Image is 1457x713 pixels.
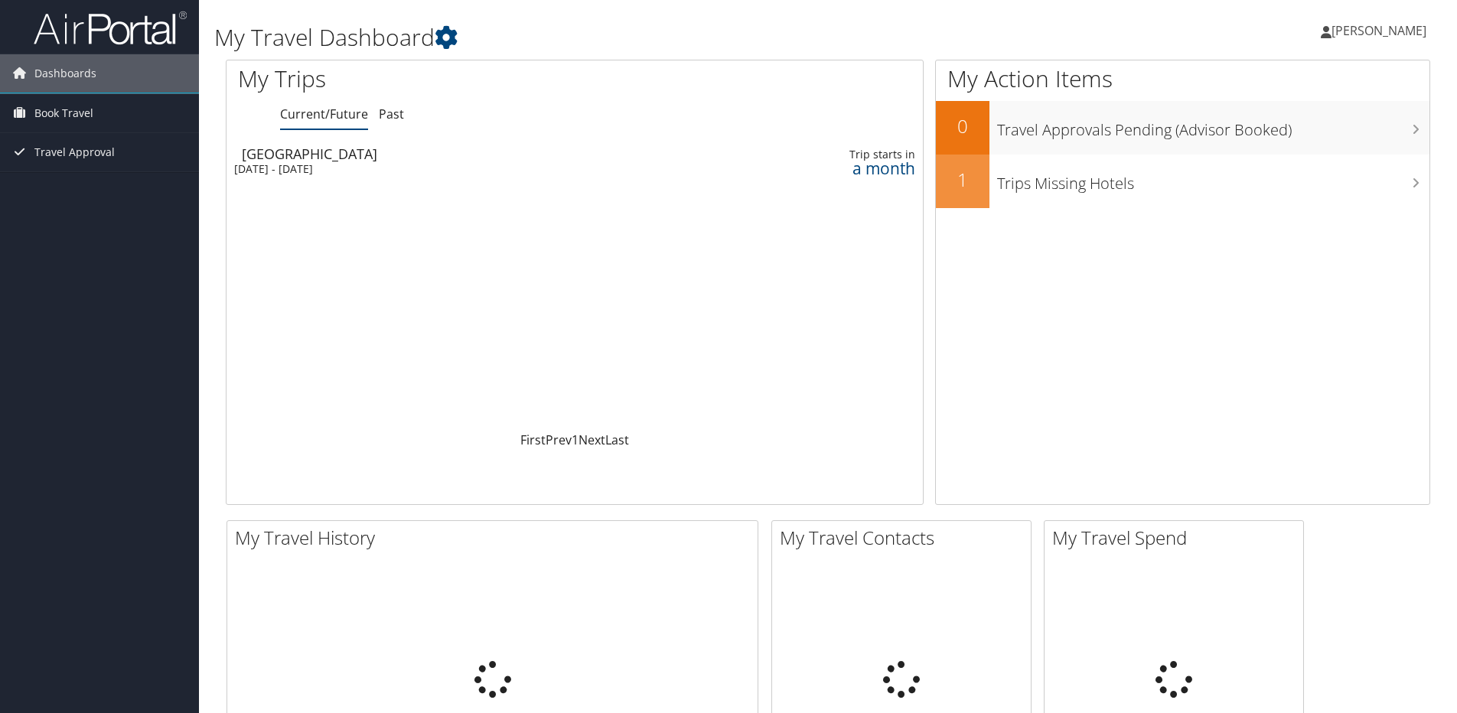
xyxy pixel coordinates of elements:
[546,431,572,448] a: Prev
[34,133,115,171] span: Travel Approval
[34,94,93,132] span: Book Travel
[936,63,1429,95] h1: My Action Items
[1052,525,1303,551] h2: My Travel Spend
[997,112,1429,141] h3: Travel Approvals Pending (Advisor Booked)
[605,431,629,448] a: Last
[936,113,989,139] h2: 0
[280,106,368,122] a: Current/Future
[235,525,758,551] h2: My Travel History
[572,431,579,448] a: 1
[214,21,1032,54] h1: My Travel Dashboard
[1332,22,1426,39] span: [PERSON_NAME]
[997,165,1429,194] h3: Trips Missing Hotels
[936,101,1429,155] a: 0Travel Approvals Pending (Advisor Booked)
[936,155,1429,208] a: 1Trips Missing Hotels
[238,63,621,95] h1: My Trips
[34,54,96,93] span: Dashboards
[759,161,915,175] div: a month
[520,431,546,448] a: First
[1321,8,1442,54] a: [PERSON_NAME]
[780,525,1031,551] h2: My Travel Contacts
[936,167,989,193] h2: 1
[234,162,666,176] div: [DATE] - [DATE]
[379,106,404,122] a: Past
[242,147,673,161] div: [GEOGRAPHIC_DATA]
[759,148,915,161] div: Trip starts in
[579,431,605,448] a: Next
[34,10,187,46] img: airportal-logo.png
